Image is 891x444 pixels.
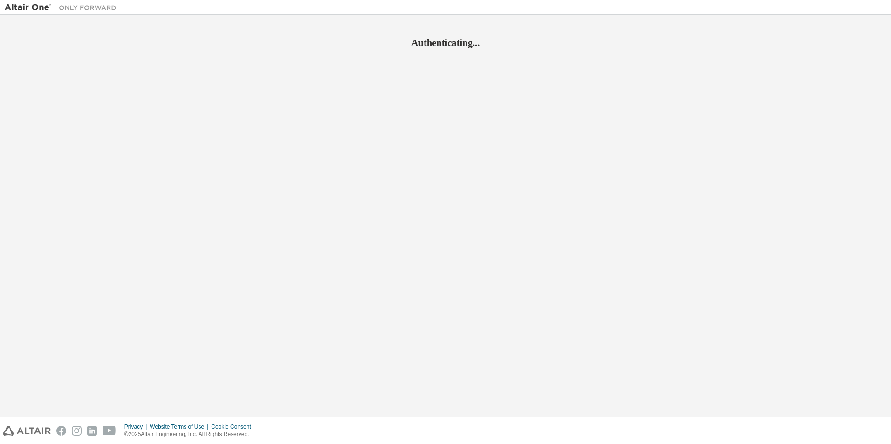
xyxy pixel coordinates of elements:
[72,426,82,436] img: instagram.svg
[3,426,51,436] img: altair_logo.svg
[87,426,97,436] img: linkedin.svg
[103,426,116,436] img: youtube.svg
[150,423,211,431] div: Website Terms of Use
[56,426,66,436] img: facebook.svg
[5,3,121,12] img: Altair One
[5,37,886,49] h2: Authenticating...
[124,423,150,431] div: Privacy
[124,431,257,438] p: © 2025 Altair Engineering, Inc. All Rights Reserved.
[211,423,256,431] div: Cookie Consent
